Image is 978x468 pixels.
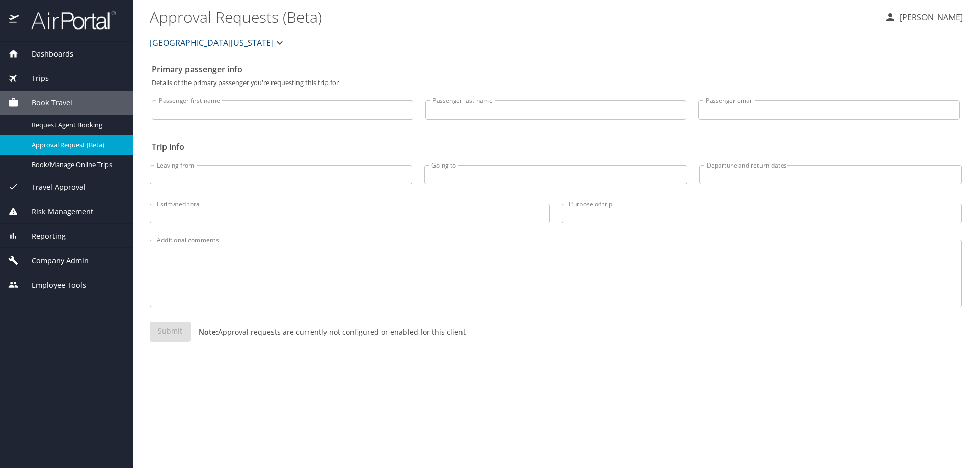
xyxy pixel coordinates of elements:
[19,231,66,242] span: Reporting
[19,48,73,60] span: Dashboards
[32,120,121,130] span: Request Agent Booking
[19,280,86,291] span: Employee Tools
[150,36,274,50] span: [GEOGRAPHIC_DATA][US_STATE]
[9,10,20,30] img: icon-airportal.png
[152,79,960,86] p: Details of the primary passenger you're requesting this trip for
[19,255,89,266] span: Company Admin
[896,11,963,23] p: [PERSON_NAME]
[19,97,72,108] span: Book Travel
[32,140,121,150] span: Approval Request (Beta)
[191,326,466,337] p: Approval requests are currently not configured or enabled for this client
[19,182,86,193] span: Travel Approval
[150,1,876,33] h1: Approval Requests (Beta)
[20,10,116,30] img: airportal-logo.png
[32,160,121,170] span: Book/Manage Online Trips
[199,327,218,337] strong: Note:
[146,33,290,53] button: [GEOGRAPHIC_DATA][US_STATE]
[19,206,93,217] span: Risk Management
[152,139,960,155] h2: Trip info
[880,8,967,26] button: [PERSON_NAME]
[152,61,960,77] h2: Primary passenger info
[19,73,49,84] span: Trips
